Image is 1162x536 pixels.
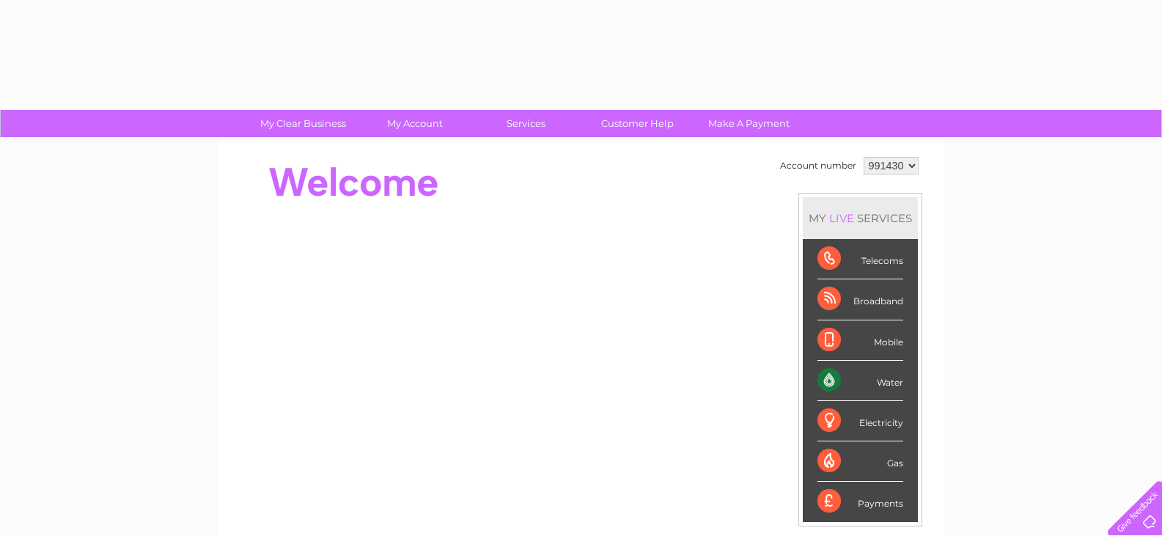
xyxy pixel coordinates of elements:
[817,361,903,401] div: Water
[817,279,903,320] div: Broadband
[688,110,809,137] a: Make A Payment
[577,110,698,137] a: Customer Help
[817,320,903,361] div: Mobile
[803,197,918,239] div: MY SERVICES
[817,239,903,279] div: Telecoms
[826,211,857,225] div: LIVE
[466,110,586,137] a: Services
[817,401,903,441] div: Electricity
[354,110,475,137] a: My Account
[243,110,364,137] a: My Clear Business
[776,153,860,178] td: Account number
[817,482,903,521] div: Payments
[817,441,903,482] div: Gas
